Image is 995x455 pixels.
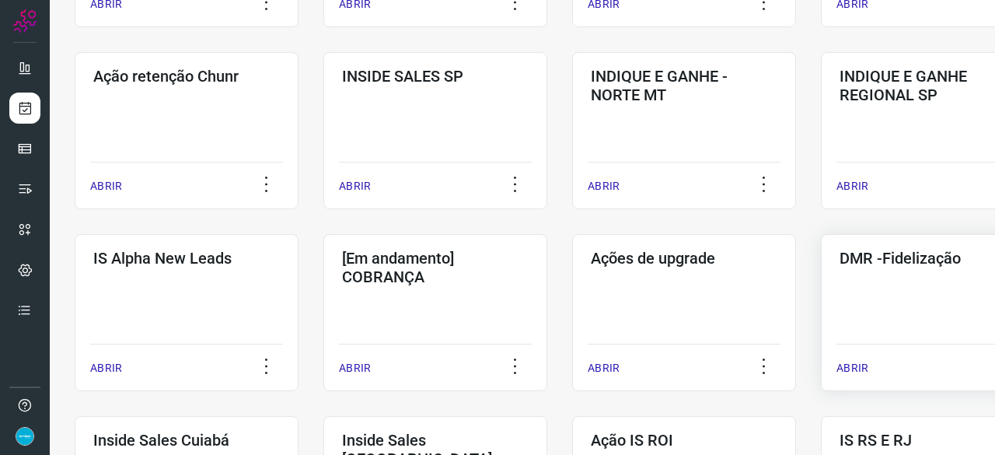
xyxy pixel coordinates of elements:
h3: Inside Sales Cuiabá [93,431,280,450]
p: ABRIR [588,178,620,194]
h3: INDIQUE E GANHE - NORTE MT [591,67,777,104]
img: Logo [13,9,37,33]
h3: Ações de upgrade [591,249,777,268]
h3: INSIDE SALES SP [342,67,529,86]
h3: [Em andamento] COBRANÇA [342,249,529,286]
p: ABRIR [90,360,122,376]
img: 4352b08165ebb499c4ac5b335522ff74.png [16,427,34,446]
p: ABRIR [836,178,868,194]
p: ABRIR [339,360,371,376]
h3: Ação IS ROI [591,431,777,450]
p: ABRIR [588,360,620,376]
h3: IS Alpha New Leads [93,249,280,268]
p: ABRIR [90,178,122,194]
p: ABRIR [339,178,371,194]
h3: Ação retenção Chunr [93,67,280,86]
p: ABRIR [836,360,868,376]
